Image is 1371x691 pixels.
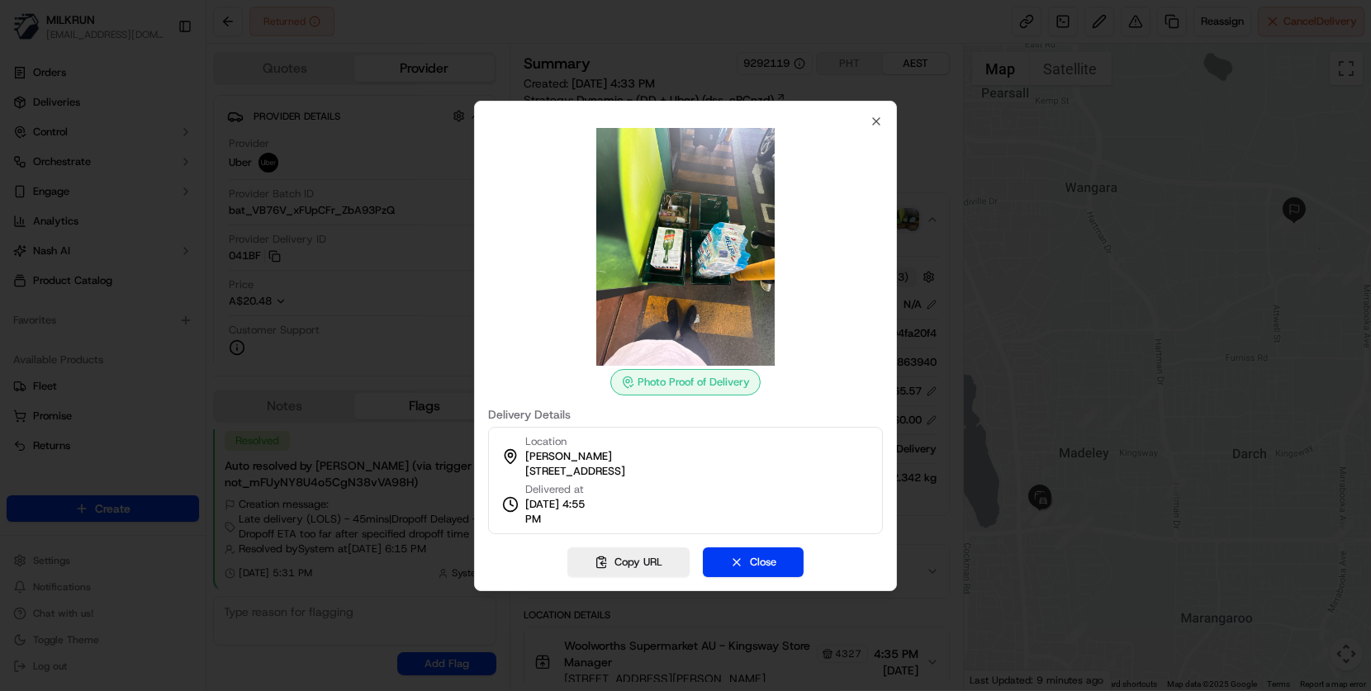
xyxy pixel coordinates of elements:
span: Delivered at [525,482,601,497]
span: [STREET_ADDRESS] [525,464,625,479]
span: Location [525,434,567,449]
button: Copy URL [567,547,690,577]
img: photo_proof_of_delivery image [567,128,804,366]
label: Delivery Details [488,409,883,420]
button: Close [703,547,804,577]
span: [DATE] 4:55 PM [525,497,601,527]
div: Photo Proof of Delivery [610,369,761,395]
span: [PERSON_NAME] [525,449,612,464]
